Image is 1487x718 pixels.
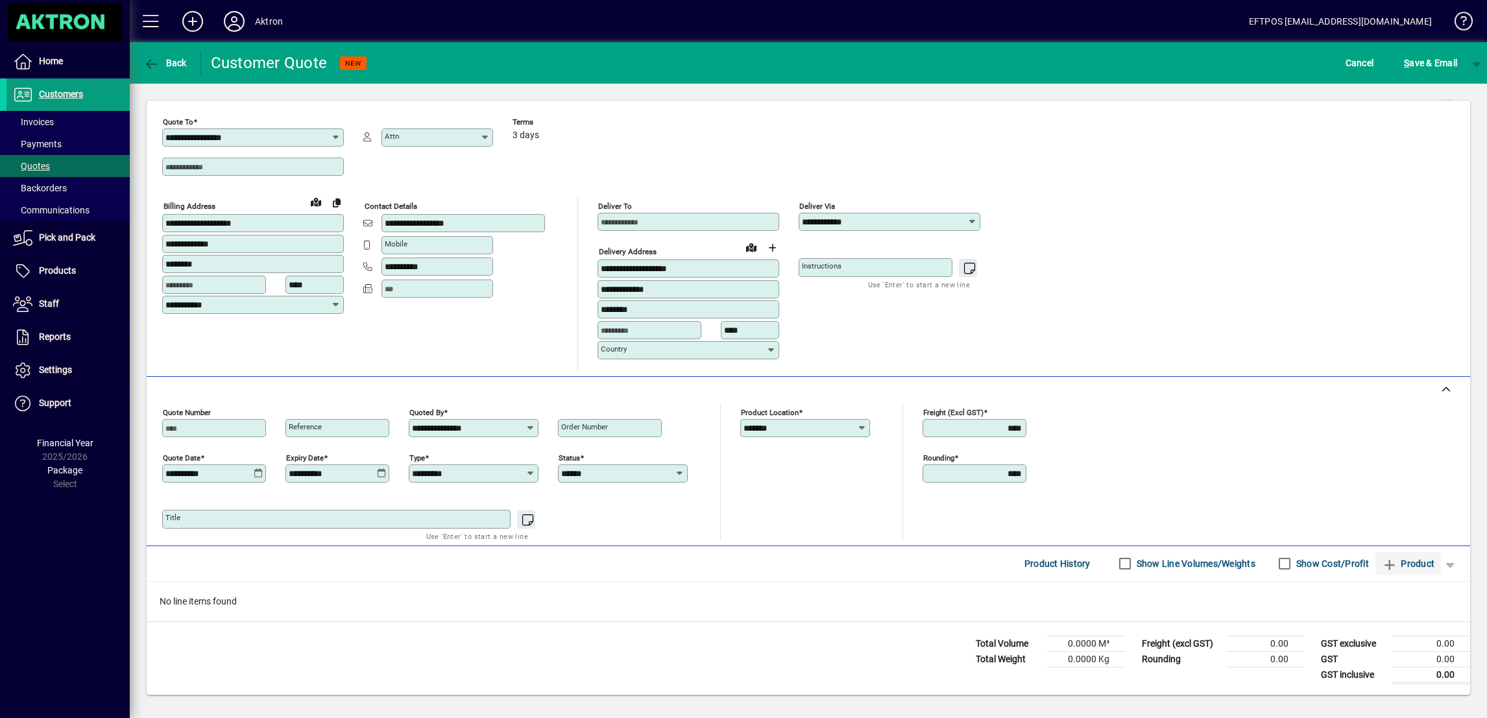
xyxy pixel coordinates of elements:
[1294,557,1369,570] label: Show Cost/Profit
[213,10,255,33] button: Profile
[286,453,324,462] mat-label: Expiry date
[1392,651,1470,667] td: 0.00
[923,407,984,416] mat-label: Freight (excl GST)
[6,111,130,133] a: Invoices
[163,407,211,416] mat-label: Quote number
[6,45,130,78] a: Home
[1397,51,1464,75] button: Save & Email
[1314,636,1392,651] td: GST exclusive
[165,513,180,522] mat-label: Title
[426,529,528,544] mat-hint: Use 'Enter' to start a new line
[255,11,283,32] div: Aktron
[1135,651,1226,667] td: Rounding
[211,53,328,73] div: Customer Quote
[1392,667,1470,683] td: 0.00
[1134,557,1255,570] label: Show Line Volumes/Weights
[1392,636,1470,651] td: 0.00
[1375,552,1441,575] button: Product
[13,161,50,171] span: Quotes
[172,10,213,33] button: Add
[37,438,93,448] span: Financial Year
[13,117,54,127] span: Invoices
[6,354,130,387] a: Settings
[561,422,608,431] mat-label: Order number
[39,298,59,309] span: Staff
[13,205,90,215] span: Communications
[6,222,130,254] a: Pick and Pack
[13,139,62,149] span: Payments
[1226,651,1304,667] td: 0.00
[741,237,762,257] a: View on map
[39,56,63,66] span: Home
[762,237,782,258] button: Choose address
[559,453,580,462] mat-label: Status
[969,636,1047,651] td: Total Volume
[6,387,130,420] a: Support
[6,133,130,155] a: Payments
[345,59,361,67] span: NEW
[140,51,190,75] button: Back
[868,277,970,292] mat-hint: Use 'Enter' to start a new line
[1404,58,1409,68] span: S
[39,265,76,276] span: Products
[39,232,95,243] span: Pick and Pack
[39,89,83,99] span: Customers
[6,288,130,320] a: Staff
[163,117,193,126] mat-label: Quote To
[741,407,799,416] mat-label: Product location
[1024,553,1091,574] span: Product History
[47,465,82,475] span: Package
[130,51,201,75] app-page-header-button: Back
[601,344,627,353] mat-label: Country
[1314,651,1392,667] td: GST
[143,58,187,68] span: Back
[1226,636,1304,651] td: 0.00
[13,183,67,193] span: Backorders
[1404,53,1457,73] span: ave & Email
[289,422,322,431] mat-label: Reference
[147,582,1470,621] div: No line items found
[6,255,130,287] a: Products
[306,191,326,212] a: View on map
[1346,53,1374,73] span: Cancel
[598,202,632,211] mat-label: Deliver To
[1019,552,1096,575] button: Product History
[1249,11,1432,32] div: EFTPOS [EMAIL_ADDRESS][DOMAIN_NAME]
[39,365,72,375] span: Settings
[409,453,425,462] mat-label: Type
[385,132,399,141] mat-label: Attn
[39,398,71,408] span: Support
[1445,3,1471,45] a: Knowledge Base
[513,130,539,141] span: 3 days
[409,407,444,416] mat-label: Quoted by
[6,177,130,199] a: Backorders
[1135,636,1226,651] td: Freight (excl GST)
[969,651,1047,667] td: Total Weight
[1047,636,1125,651] td: 0.0000 M³
[799,202,835,211] mat-label: Deliver via
[1047,651,1125,667] td: 0.0000 Kg
[1342,51,1377,75] button: Cancel
[1382,553,1434,574] span: Product
[163,453,200,462] mat-label: Quote date
[1314,667,1392,683] td: GST inclusive
[923,453,954,462] mat-label: Rounding
[802,261,841,270] mat-label: Instructions
[326,192,347,213] button: Copy to Delivery address
[6,321,130,353] a: Reports
[385,239,407,248] mat-label: Mobile
[6,155,130,177] a: Quotes
[513,118,590,126] span: Terms
[6,199,130,221] a: Communications
[39,331,71,342] span: Reports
